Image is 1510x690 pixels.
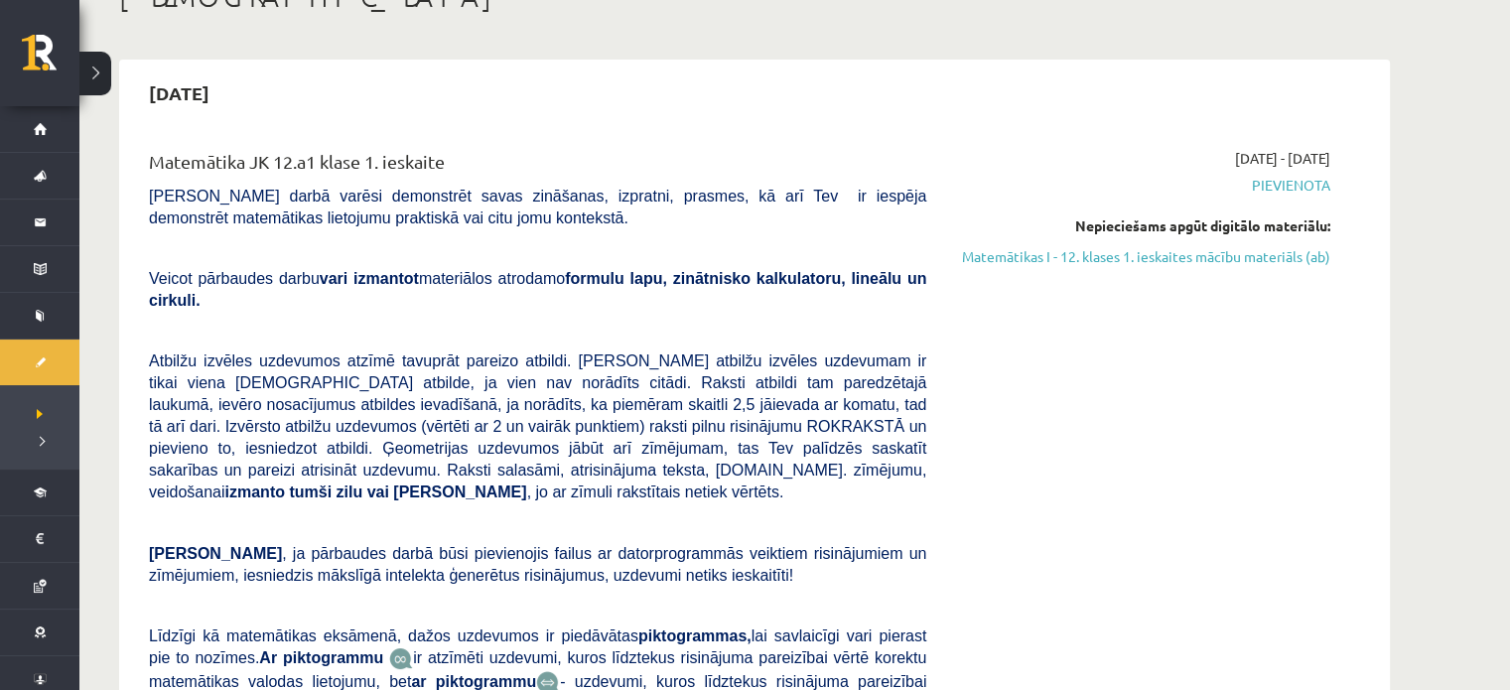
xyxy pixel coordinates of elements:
div: Matemātika JK 12.a1 klase 1. ieskaite [149,148,926,185]
span: Atbilžu izvēles uzdevumos atzīmē tavuprāt pareizo atbildi. [PERSON_NAME] atbilžu izvēles uzdevuma... [149,352,926,500]
img: JfuEzvunn4EvwAAAAASUVORK5CYII= [389,647,413,670]
span: [PERSON_NAME] darbā varēsi demonstrēt savas zināšanas, izpratni, prasmes, kā arī Tev ir iespēja d... [149,188,926,226]
b: ar piktogrammu [411,673,536,690]
div: Nepieciešams apgūt digitālo materiālu: [956,215,1330,236]
span: Līdzīgi kā matemātikas eksāmenā, dažos uzdevumos ir piedāvātas lai savlaicīgi vari pierast pie to... [149,627,926,666]
b: tumši zilu vai [PERSON_NAME] [289,483,526,500]
b: izmanto [225,483,285,500]
b: Ar piktogrammu [259,649,383,666]
span: ir atzīmēti uzdevumi, kuros līdztekus risinājuma pareizībai vērtē korektu matemātikas valodas lie... [149,649,926,690]
span: [DATE] - [DATE] [1235,148,1330,169]
span: [PERSON_NAME] [149,545,282,562]
h2: [DATE] [129,69,229,116]
b: formulu lapu, zinātnisko kalkulatoru, lineālu un cirkuli. [149,270,926,309]
a: Matemātikas I - 12. klases 1. ieskaites mācību materiāls (ab) [956,246,1330,267]
span: , ja pārbaudes darbā būsi pievienojis failus ar datorprogrammās veiktiem risinājumiem un zīmējumi... [149,545,926,584]
a: Rīgas 1. Tālmācības vidusskola [22,35,79,84]
b: vari izmantot [320,270,419,287]
b: piktogrammas, [638,627,752,644]
span: Veicot pārbaudes darbu materiālos atrodamo [149,270,926,309]
span: Pievienota [956,175,1330,196]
